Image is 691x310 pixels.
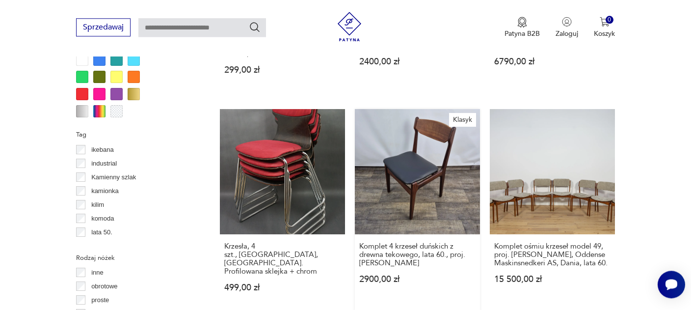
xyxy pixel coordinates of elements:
[505,17,540,38] a: Ikona medaluPatyna B2B
[594,29,615,38] p: Koszyk
[76,129,196,140] p: Tag
[505,17,540,38] button: Patyna B2B
[91,267,104,278] p: inne
[556,29,578,38] p: Zaloguj
[224,283,341,292] p: 499,00 zł
[91,295,109,306] p: proste
[76,18,131,36] button: Sprzedawaj
[91,158,117,169] p: industrial
[359,57,476,66] p: 2400,00 zł
[606,16,614,24] div: 0
[76,25,131,31] a: Sprzedawaj
[494,275,611,283] p: 15 500,00 zł
[494,242,611,267] h3: Komplet ośmiu krzeseł model 49, proj. [PERSON_NAME], Oddense Maskinsnedkeri AS, Dania, lata 60.
[249,21,261,33] button: Szukaj
[359,275,476,283] p: 2900,00 zł
[91,199,104,210] p: kilim
[91,172,136,183] p: Kamienny szlak
[494,57,611,66] p: 6790,00 zł
[517,17,527,28] img: Ikona medalu
[91,213,114,224] p: komoda
[562,17,572,27] img: Ikonka użytkownika
[505,29,540,38] p: Patyna B2B
[224,242,341,276] h3: Krzesła, 4 szt., [GEOGRAPHIC_DATA], [GEOGRAPHIC_DATA]. Profilowana sklejka + chrom
[76,253,196,263] p: Rodzaj nóżek
[91,144,114,155] p: ikebana
[359,242,476,267] h3: Komplet 4 krzeseł duńskich z drewna tekowego, lata 60., proj. [PERSON_NAME]
[91,227,112,238] p: lata 50.
[91,186,119,197] p: kamionka
[556,17,578,38] button: Zaloguj
[91,281,117,292] p: obrotowe
[594,17,615,38] button: 0Koszyk
[600,17,610,27] img: Ikona koszyka
[335,12,364,41] img: Patyna - sklep z meblami i dekoracjami vintage
[224,25,341,58] h3: Krzesło 200-190, proj. R. T. [GEOGRAPHIC_DATA]. [GEOGRAPHIC_DATA], lata 60./70., PRL
[658,271,685,298] iframe: Smartsupp widget button
[224,66,341,74] p: 299,00 zł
